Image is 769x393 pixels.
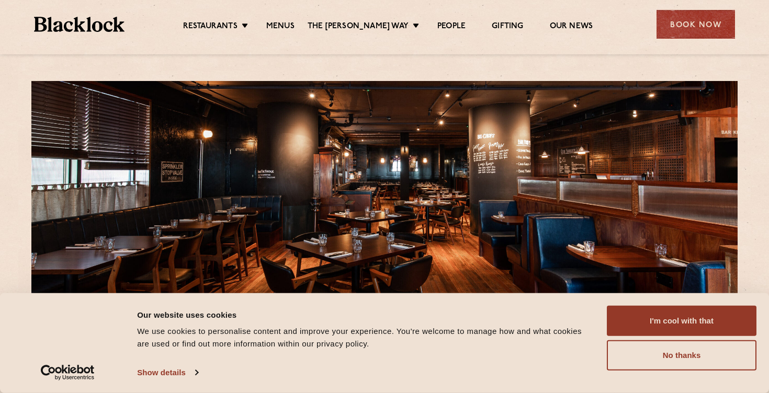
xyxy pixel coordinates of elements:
[183,21,238,33] a: Restaurants
[550,21,593,33] a: Our News
[137,308,595,321] div: Our website uses cookies
[308,21,409,33] a: The [PERSON_NAME] Way
[657,10,735,39] div: Book Now
[137,325,595,350] div: We use cookies to personalise content and improve your experience. You're welcome to manage how a...
[607,306,756,336] button: I'm cool with that
[437,21,466,33] a: People
[22,365,114,380] a: Usercentrics Cookiebot - opens in a new window
[34,17,125,32] img: BL_Textured_Logo-footer-cropped.svg
[607,340,756,371] button: No thanks
[266,21,295,33] a: Menus
[137,365,198,380] a: Show details
[492,21,523,33] a: Gifting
